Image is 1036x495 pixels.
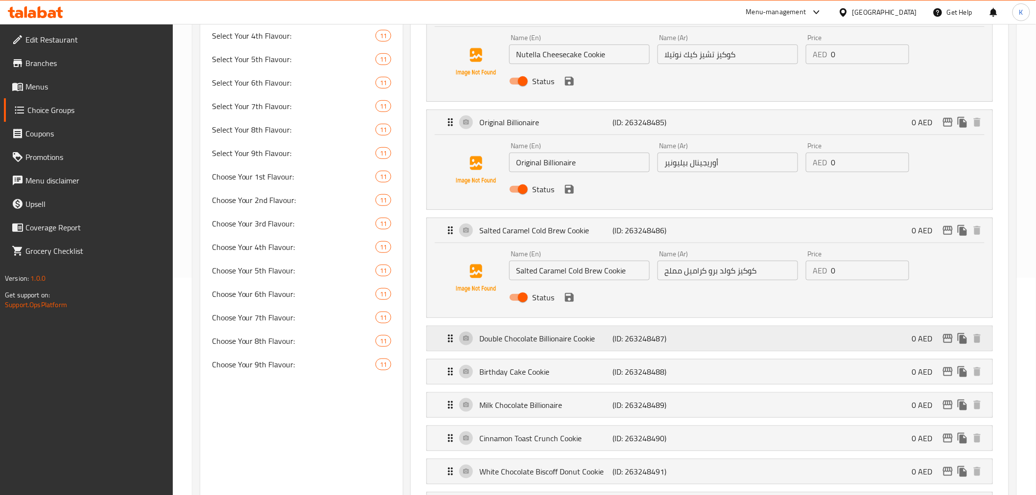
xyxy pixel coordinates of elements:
div: Choices [376,359,391,370]
span: Coupons [25,128,165,139]
span: 11 [376,172,391,181]
div: Choices [376,100,391,112]
p: 0 AED [912,333,941,344]
p: Original Billionaire [479,116,612,128]
p: 0 AED [912,466,941,477]
a: Edit Restaurant [4,28,173,51]
span: Status [532,292,554,303]
button: duplicate [955,364,970,379]
div: Choices [376,265,391,276]
span: Grocery Checklist [25,245,165,257]
a: Support.OpsPlatform [5,298,67,311]
p: 0 AED [912,432,941,444]
span: Get support on: [5,289,50,301]
div: [GEOGRAPHIC_DATA] [852,7,917,18]
span: Promotions [25,151,165,163]
span: Choose Your 3rd Flavour: [212,218,376,229]
span: Select Your 7th Flavour: [212,100,376,112]
div: Select Your 9th Flavour:11 [200,141,403,165]
button: edit [941,115,955,130]
div: Choices [376,147,391,159]
button: save [562,290,577,305]
span: K [1019,7,1023,18]
button: edit [941,398,955,412]
span: 11 [376,313,391,322]
div: Choices [376,241,391,253]
span: Choose Your 9th Flavour: [212,359,376,370]
button: duplicate [955,223,970,238]
p: (ID: 263248488) [613,366,702,378]
button: edit [941,223,955,238]
div: Expand [427,218,992,243]
span: Menu disclaimer [25,175,165,186]
p: Birthday Cake Cookie [479,366,612,378]
p: Milk Chocolate Billionaire [479,399,612,411]
span: Coverage Report [25,222,165,233]
span: 11 [376,360,391,369]
span: 11 [376,55,391,64]
span: 11 [376,125,391,135]
div: Expand [427,426,992,450]
div: Choose Your 8th Flavour:11 [200,329,403,353]
span: Select Your 8th Flavour: [212,124,376,135]
li: Expand [419,322,1000,355]
p: Double Chocolate Billionaire Cookie [479,333,612,344]
span: Branches [25,57,165,69]
p: (ID: 263248486) [613,225,702,236]
p: 0 AED [912,225,941,236]
a: Menu disclaimer [4,169,173,192]
li: Expand [419,355,1000,388]
div: Choices [376,194,391,206]
button: delete [970,115,985,130]
a: Coverage Report [4,216,173,239]
button: delete [970,364,985,379]
span: 11 [376,337,391,346]
span: Version: [5,272,29,285]
button: edit [941,431,955,446]
img: Original Billionaire [445,139,507,202]
div: Choose Your 3rd Flavour:11 [200,212,403,235]
button: save [562,182,577,197]
input: Please enter price [831,45,909,64]
a: Upsell [4,192,173,216]
input: Enter name Ar [658,261,798,280]
span: Edit Restaurant [25,34,165,45]
div: Choose Your 4th Flavour:11 [200,235,403,259]
button: duplicate [955,464,970,479]
a: Promotions [4,145,173,169]
a: Branches [4,51,173,75]
span: Status [532,183,554,195]
div: Choices [376,218,391,229]
span: Choice Groups [27,104,165,116]
button: duplicate [955,115,970,130]
button: edit [941,464,955,479]
li: Expand [419,388,1000,422]
span: Status [532,75,554,87]
li: ExpandOriginal BillionaireName (En)Name (Ar)PriceAEDStatussave [419,106,1000,214]
p: AED [813,48,827,60]
button: delete [970,331,985,346]
span: Choose Your 1st Flavour: [212,171,376,182]
span: Choose Your 4th Flavour: [212,241,376,253]
p: (ID: 263248490) [613,432,702,444]
input: Enter name Ar [658,45,798,64]
p: White Chocolate Biscoff Donut Cookie [479,466,612,477]
button: duplicate [955,431,970,446]
span: 11 [376,219,391,228]
a: Menus [4,75,173,98]
div: Choices [376,77,391,89]
div: Choose Your 9th Flavour:11 [200,353,403,376]
p: (ID: 263248491) [613,466,702,477]
span: 11 [376,31,391,41]
div: Menu-management [746,6,806,18]
img: Nutella Cheesecake Cookie [445,31,507,93]
span: Choose Your 7th Flavour: [212,312,376,323]
button: delete [970,398,985,412]
div: Expand [427,459,992,484]
button: duplicate [955,398,970,412]
a: Grocery Checklist [4,239,173,263]
input: Enter name Ar [658,153,798,172]
div: Select Your 8th Flavour:11 [200,118,403,141]
span: Select Your 6th Flavour: [212,77,376,89]
div: Choose Your 1st Flavour:11 [200,165,403,188]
